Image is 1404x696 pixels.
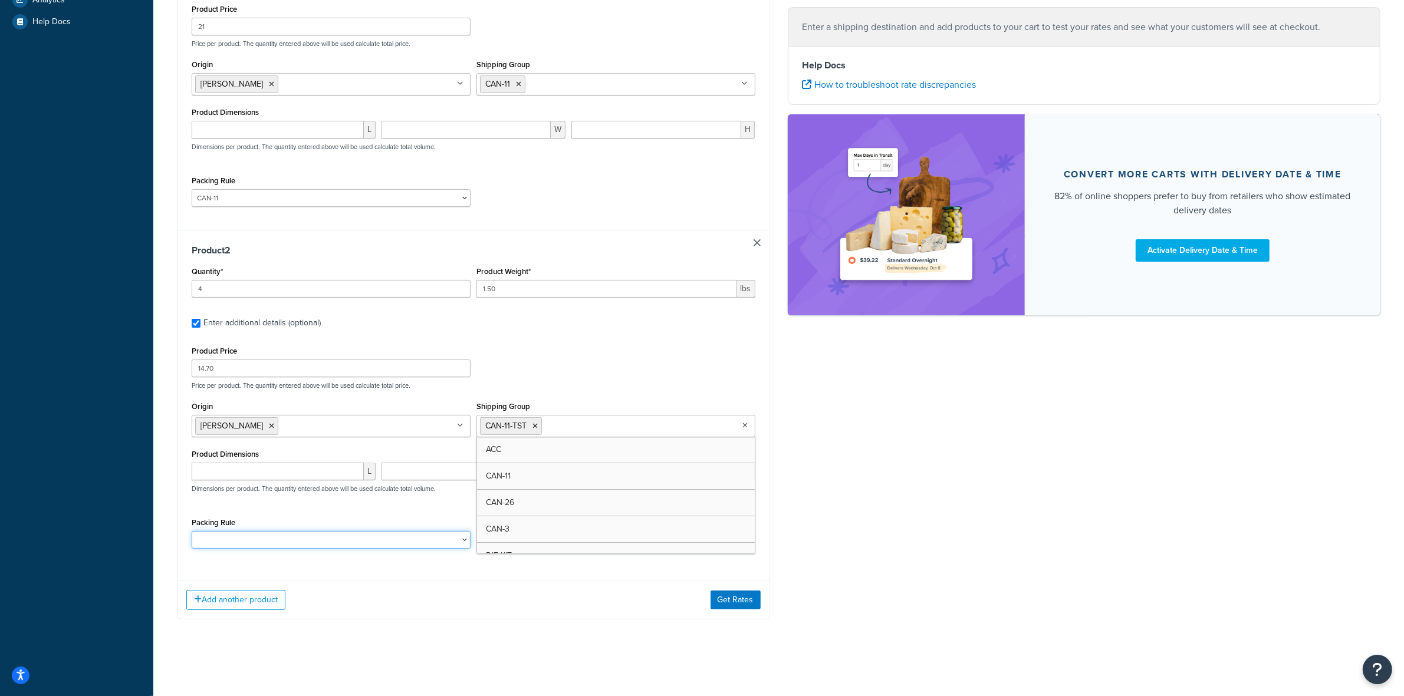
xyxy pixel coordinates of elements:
input: 0.00 [476,280,737,298]
a: CAN-11 [477,463,755,489]
a: Activate Delivery Date & Time [1136,239,1270,262]
span: lbs [737,280,755,298]
span: W [551,121,565,138]
span: [PERSON_NAME] [200,78,263,90]
label: Product Price [192,5,237,14]
p: Dimensions per product. The quantity entered above will be used calculate total volume. [189,143,436,151]
span: CAN-11 [485,78,510,90]
div: 82% of online shoppers prefer to buy from retailers who show estimated delivery dates [1053,189,1352,217]
a: CAN-3 [477,516,755,542]
input: Enter additional details (optional) [192,319,200,328]
span: CAN-11 [486,470,511,482]
p: Dimensions per product. The quantity entered above will be used calculate total volume. [189,484,436,493]
label: Origin [192,402,213,411]
div: Enter additional details (optional) [203,315,321,331]
button: Open Resource Center [1363,655,1392,684]
label: Origin [192,60,213,69]
a: DIF-KIT [477,543,755,569]
label: Product Dimensions [192,450,259,458]
span: ACC [486,443,501,456]
a: Remove Item [754,239,761,246]
span: L [364,121,376,138]
label: Quantity* [192,267,223,276]
input: 0 [192,280,471,298]
h3: Product 2 [192,245,755,256]
a: How to troubleshoot rate discrepancies [803,78,976,91]
a: CAN-26 [477,490,755,516]
span: DIF-KIT [486,549,512,562]
label: Product Dimensions [192,108,259,117]
button: Get Rates [711,591,761,609]
p: Price per product. The quantity entered above will be used calculate total price. [189,39,758,48]
span: L [364,463,376,480]
span: [PERSON_NAME] [200,420,263,432]
span: CAN-11-TST [485,420,527,432]
img: feature-image-ddt-36eae7f7280da8017bfb280eaccd9c446f90b1fe08728e4019434db127062ab4.png [833,132,980,298]
p: Enter a shipping destination and add products to your cart to test your rates and see what your c... [803,19,1366,35]
a: ACC [477,437,755,463]
label: Shipping Group [476,60,530,69]
label: Product Weight* [476,267,531,276]
h4: Help Docs [803,58,1366,72]
label: Packing Rule [192,176,235,185]
span: CAN-26 [486,496,514,509]
span: CAN-3 [486,523,509,535]
p: Price per product. The quantity entered above will be used calculate total price. [189,381,758,390]
label: Shipping Group [476,402,530,411]
label: Product Price [192,347,237,355]
label: Packing Rule [192,518,235,527]
span: H [741,121,755,138]
div: Convert more carts with delivery date & time [1064,169,1341,180]
button: Add another product [186,590,285,610]
a: Help Docs [9,11,144,32]
span: Help Docs [32,17,71,27]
